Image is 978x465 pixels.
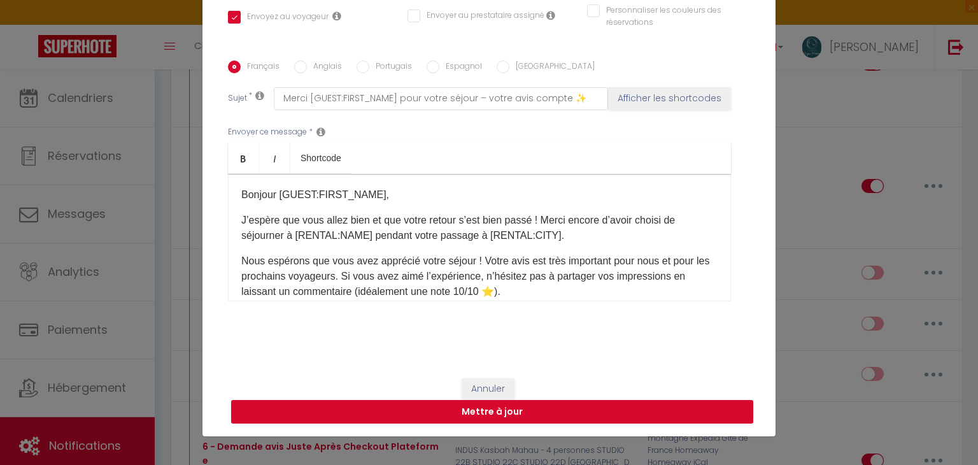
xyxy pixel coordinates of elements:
label: Sujet [228,92,247,106]
label: Français [241,61,280,75]
button: Mettre à jour [231,400,753,424]
i: Subject [255,90,264,101]
a: Shortcode [290,143,351,173]
label: [GEOGRAPHIC_DATA] [509,61,595,75]
p: J’espère que vous allez bien et que votre retour s’est bien passé ! Merci encore d’avoir choisi d... [241,213,718,243]
a: Italic [259,143,290,173]
label: Envoyer ce message [228,126,307,138]
div: ​​​​ [228,174,731,301]
i: Message [316,127,325,137]
p: Nous espérons que vous avez apprécié votre séjour ! Votre avis est très important pour nous et po... [241,254,718,299]
button: Afficher les shortcodes [608,87,731,110]
label: Anglais [307,61,342,75]
i: Envoyer au voyageur [332,11,341,21]
i: Envoyer au prestataire si il est assigné [546,10,555,20]
label: Espagnol [439,61,482,75]
label: Portugais [369,61,412,75]
a: Bold [228,143,259,173]
p: Bonjour [GUEST:FIRST_NAME], [241,187,718,203]
button: Annuler [462,378,514,400]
